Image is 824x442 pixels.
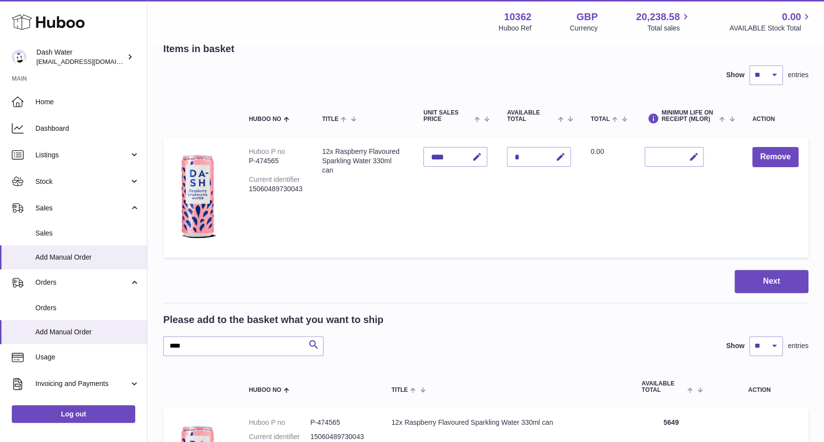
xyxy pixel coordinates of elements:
[249,432,310,442] dt: Current identifier
[35,253,140,262] span: Add Manual Order
[590,147,604,155] span: 0.00
[249,176,300,183] div: Current identifier
[499,24,531,33] div: Huboo Ref
[423,110,472,122] span: Unit Sales Price
[788,341,808,351] span: entries
[163,42,235,56] h2: Items in basket
[642,381,685,393] span: AVAILABLE Total
[782,10,801,24] span: 0.00
[661,110,717,122] span: Minimum Life On Receipt (MLOR)
[249,116,281,122] span: Huboo no
[163,313,383,326] h2: Please add to the basket what you want to ship
[310,432,372,442] dd: 15060489730043
[590,116,610,122] span: Total
[726,70,744,80] label: Show
[570,24,598,33] div: Currency
[636,10,691,33] a: 20,238.58 Total sales
[35,97,140,107] span: Home
[36,48,125,66] div: Dash Water
[647,24,691,33] span: Total sales
[35,124,140,133] span: Dashboard
[35,303,140,313] span: Orders
[249,418,310,427] dt: Huboo P no
[636,10,679,24] span: 20,238.58
[249,156,302,166] div: P-474565
[35,327,140,337] span: Add Manual Order
[173,147,222,245] img: 12x Raspberry Flavoured Sparkling Water 330ml can
[249,387,281,393] span: Huboo no
[12,405,135,423] a: Log out
[729,24,812,33] span: AVAILABLE Stock Total
[710,371,808,403] th: Action
[504,10,531,24] strong: 10362
[391,387,408,393] span: Title
[35,150,129,160] span: Listings
[312,137,413,258] td: 12x Raspberry Flavoured Sparkling Water 330ml can
[322,116,338,122] span: Title
[35,379,129,388] span: Invoicing and Payments
[12,50,27,64] img: bea@dash-water.com
[507,110,556,122] span: AVAILABLE Total
[35,353,140,362] span: Usage
[310,418,372,427] dd: P-474565
[35,278,129,287] span: Orders
[35,177,129,186] span: Stock
[726,341,744,351] label: Show
[729,10,812,33] a: 0.00 AVAILABLE Stock Total
[576,10,597,24] strong: GBP
[249,147,285,155] div: Huboo P no
[35,204,129,213] span: Sales
[35,229,140,238] span: Sales
[36,58,145,65] span: [EMAIL_ADDRESS][DOMAIN_NAME]
[752,116,798,122] div: Action
[249,184,302,194] div: 15060489730043
[752,147,798,167] button: Remove
[788,70,808,80] span: entries
[735,270,808,293] button: Next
